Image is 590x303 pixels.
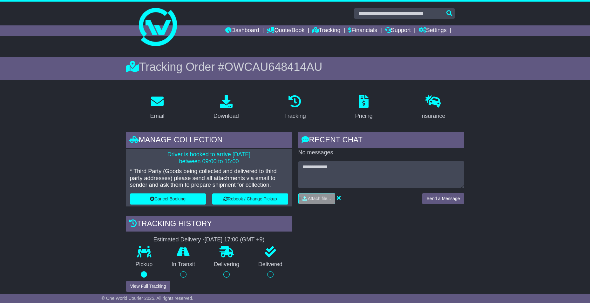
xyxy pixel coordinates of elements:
a: Tracking [312,25,340,36]
div: Tracking [284,112,306,120]
div: [DATE] 17:00 (GMT +9) [205,236,265,243]
p: Delivering [205,261,249,268]
a: Email [146,93,168,123]
div: Manage collection [126,132,292,149]
button: Send a Message [422,193,464,204]
a: Insurance [416,93,450,123]
div: Tracking Order # [126,60,464,74]
p: * Third Party (Goods being collected and delivered to third party addresses) please send all atta... [130,168,288,189]
a: Pricing [351,93,377,123]
a: Tracking [280,93,310,123]
div: Tracking history [126,216,292,233]
p: Pickup [126,261,162,268]
span: OWCAU648414AU [224,60,322,73]
div: Insurance [420,112,445,120]
a: Financials [348,25,377,36]
div: Estimated Delivery - [126,236,292,243]
span: © One World Courier 2025. All rights reserved. [102,296,193,301]
p: No messages [298,149,464,156]
div: Email [150,112,164,120]
a: Settings [419,25,447,36]
div: RECENT CHAT [298,132,464,149]
a: Support [385,25,411,36]
p: In Transit [162,261,205,268]
button: View Full Tracking [126,281,170,292]
p: Delivered [249,261,292,268]
div: Pricing [355,112,373,120]
a: Quote/Book [267,25,304,36]
a: Download [209,93,243,123]
button: Cancel Booking [130,193,206,205]
button: Rebook / Change Pickup [212,193,288,205]
a: Dashboard [225,25,259,36]
p: Driver is booked to arrive [DATE] between 09:00 to 15:00 [130,151,288,165]
div: Download [214,112,239,120]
